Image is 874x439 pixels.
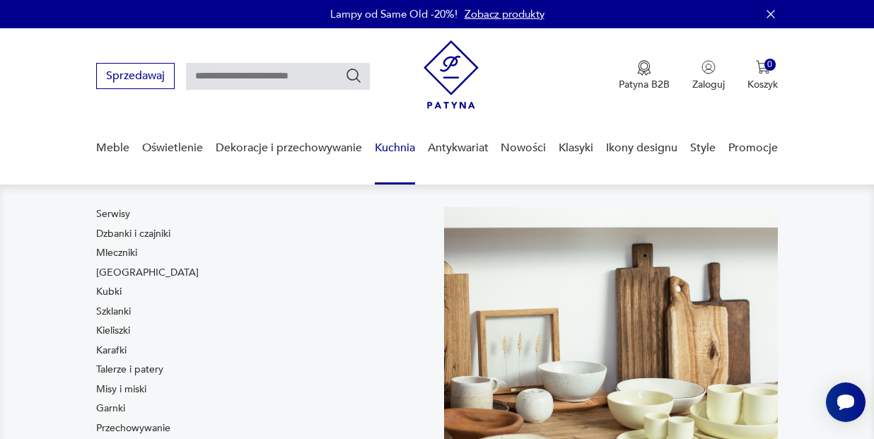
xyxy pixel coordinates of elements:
button: 0Koszyk [747,60,778,91]
a: Misy i miski [96,382,146,397]
a: Oświetlenie [142,121,203,175]
a: Zobacz produkty [465,7,544,21]
a: [GEOGRAPHIC_DATA] [96,266,199,280]
a: Przechowywanie [96,421,170,435]
a: Talerze i patery [96,363,163,377]
button: Sprzedawaj [96,63,175,89]
a: Kuchnia [375,121,415,175]
a: Kubki [96,285,122,299]
a: Sprzedawaj [96,72,175,82]
div: 0 [764,59,776,71]
a: Ikona medaluPatyna B2B [619,60,670,91]
a: Szklanki [96,305,131,319]
a: Antykwariat [428,121,489,175]
a: Ikony designu [606,121,677,175]
a: Promocje [728,121,778,175]
p: Zaloguj [692,78,725,91]
a: Karafki [96,344,127,358]
a: Style [690,121,716,175]
a: Serwisy [96,207,130,221]
a: Nowości [501,121,546,175]
a: Meble [96,121,129,175]
iframe: Smartsupp widget button [826,382,866,422]
img: Patyna - sklep z meblami i dekoracjami vintage [424,40,479,109]
p: Lampy od Same Old -20%! [330,7,458,21]
a: Dzbanki i czajniki [96,227,170,241]
a: Klasyki [559,121,593,175]
img: Ikonka użytkownika [701,60,716,74]
button: Zaloguj [692,60,725,91]
img: Ikona koszyka [756,60,770,74]
button: Patyna B2B [619,60,670,91]
a: Dekoracje i przechowywanie [216,121,362,175]
button: Szukaj [345,67,362,84]
p: Koszyk [747,78,778,91]
p: Patyna B2B [619,78,670,91]
a: Kieliszki [96,324,130,338]
a: Garnki [96,402,125,416]
img: Ikona medalu [637,60,651,76]
a: Mleczniki [96,246,137,260]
